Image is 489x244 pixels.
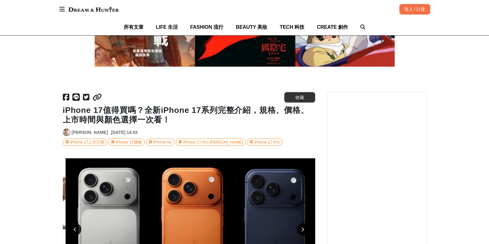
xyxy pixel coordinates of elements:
div: iPhone Air [153,139,172,146]
a: iPhone 17 Pro [247,139,282,146]
span: LIFE 生活 [156,24,178,30]
a: BEAUTY 美妝 [236,19,267,35]
button: 收藏 [284,92,315,103]
h1: iPhone 17值得買嗎？全新iPhone 17系列完整介紹，規格、價格、上市時間與顏色選擇一次看！ [63,105,315,125]
a: CREATE 創作 [317,19,348,35]
div: iPhone 17上市日期 [70,139,105,146]
span: 所有文章 [124,24,144,30]
div: [DATE] 14:02 [111,129,138,136]
a: iPhone Air [146,139,174,146]
a: FASHION 流行 [190,19,224,35]
a: 所有文章 [124,19,144,35]
div: iPhone 17價格 [116,139,142,146]
a: iPhone 17價格 [108,139,145,146]
a: LIFE 生活 [156,19,178,35]
a: [PERSON_NAME] [72,129,108,136]
div: iPhone 17 Pro [254,139,280,146]
span: FASHION 流行 [190,24,224,30]
div: iPhone 17 Pro [PERSON_NAME] [183,139,243,146]
img: Avatar [63,129,70,136]
span: TECH 科技 [280,24,304,30]
a: iPhone 17 Pro [PERSON_NAME] [176,139,246,146]
a: iPhone 17上市日期 [63,139,107,146]
span: CREATE 創作 [317,24,348,30]
img: Dream & Hunter [65,4,122,15]
a: TECH 科技 [280,19,304,35]
div: 登入 / 註冊 [399,4,430,15]
span: BEAUTY 美妝 [236,24,267,30]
